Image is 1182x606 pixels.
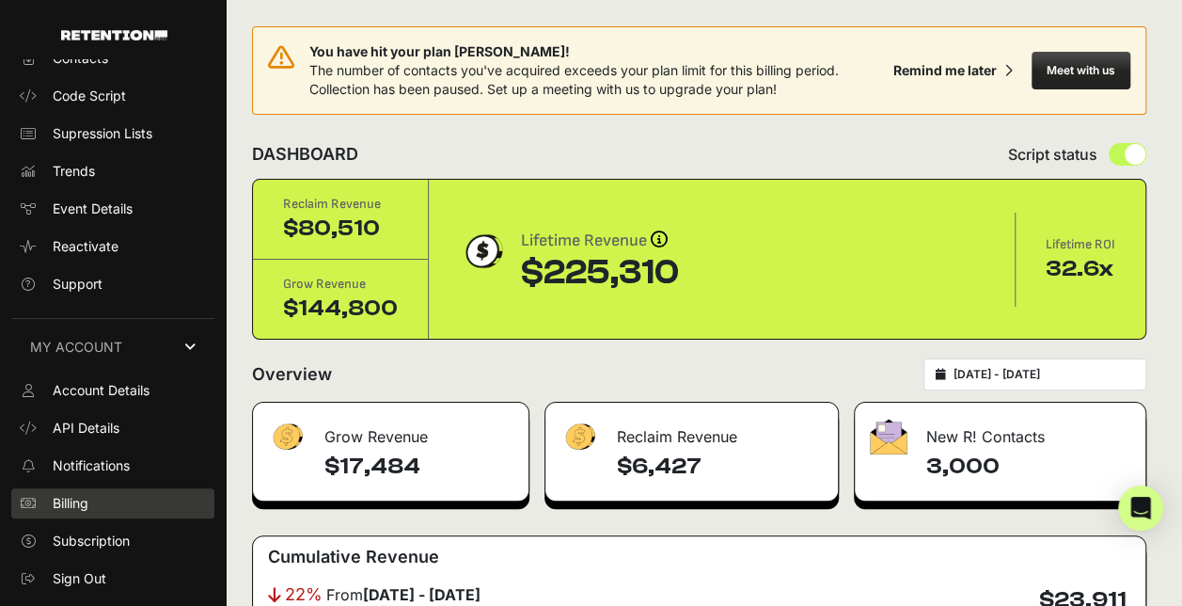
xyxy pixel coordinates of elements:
h2: DASHBOARD [252,141,358,167]
a: Notifications [11,451,214,481]
img: fa-envelope-19ae18322b30453b285274b1b8af3d052b27d846a4fbe8435d1a52b978f639a2.png [870,419,907,454]
div: 32.6x [1046,254,1115,284]
div: $144,800 [283,294,398,324]
div: Lifetime Revenue [521,228,679,254]
a: MY ACCOUNT [11,318,214,375]
div: Open Intercom Messenger [1118,486,1163,531]
img: fa-dollar-13500eef13a19c4ab2b9ed9ad552e47b0d9fc28b02b83b90ba0e00f96d6372e9.png [268,419,306,455]
button: Meet with us [1032,52,1130,89]
a: Support [11,269,214,299]
a: API Details [11,413,214,443]
a: Code Script [11,81,214,111]
span: Support [53,275,102,294]
span: Sign Out [53,569,106,588]
div: Grow Revenue [253,403,528,459]
img: Retention.com [61,30,167,40]
div: $225,310 [521,254,679,292]
span: MY ACCOUNT [30,338,122,357]
h3: Cumulative Revenue [268,544,439,570]
span: Supression Lists [53,124,152,143]
span: API Details [53,419,119,438]
span: Script status [1008,143,1097,166]
a: Supression Lists [11,119,214,149]
img: dollar-coin-05c43ed7efb7bc0c12610022525b4bbbb207c7efeef5aecc26f025e68dcafac9.png [459,228,506,275]
span: Code Script [53,87,126,105]
div: Remind me later [893,61,997,80]
span: You have hit your plan [PERSON_NAME]! [309,42,886,61]
strong: [DATE] - [DATE] [363,585,481,604]
div: Reclaim Revenue [545,403,838,459]
span: Subscription [53,532,130,550]
a: Billing [11,488,214,518]
div: Lifetime ROI [1046,235,1115,254]
span: Event Details [53,199,133,218]
a: Account Details [11,375,214,406]
h4: 3,000 [926,452,1130,482]
button: Remind me later [886,54,1020,88]
a: Sign Out [11,564,214,594]
a: Event Details [11,194,214,224]
span: The number of contacts you've acquired exceeds your plan limit for this billing period. Collectio... [309,62,839,97]
a: Subscription [11,526,214,556]
h2: Overview [252,361,332,388]
h4: $6,427 [617,452,823,482]
div: New R! Contacts [855,403,1145,459]
img: fa-dollar-13500eef13a19c4ab2b9ed9ad552e47b0d9fc28b02b83b90ba0e00f96d6372e9.png [560,419,598,455]
a: Trends [11,156,214,186]
span: Reactivate [53,237,118,256]
div: $80,510 [283,214,398,244]
h4: $17,484 [324,452,513,482]
span: Notifications [53,456,130,475]
span: Account Details [53,381,150,400]
span: Trends [53,162,95,181]
span: Billing [53,494,88,513]
span: From [326,583,481,606]
div: Reclaim Revenue [283,195,398,214]
div: Grow Revenue [283,275,398,294]
a: Reactivate [11,231,214,262]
